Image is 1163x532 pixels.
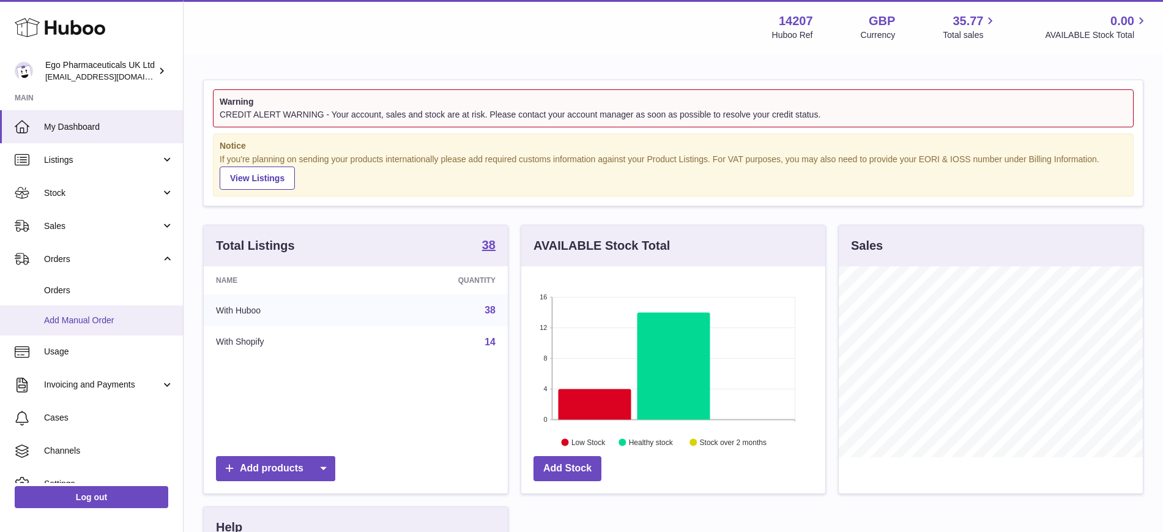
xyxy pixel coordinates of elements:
span: Invoicing and Payments [44,379,161,391]
a: 0.00 AVAILABLE Stock Total [1045,13,1148,41]
text: Healthy stock [629,438,674,447]
th: Name [204,266,368,294]
strong: Notice [220,140,1127,152]
a: 38 [482,239,496,253]
a: Add Stock [533,456,601,481]
img: internalAdmin-14207@internal.huboo.com [15,62,33,80]
strong: 38 [482,239,496,251]
span: [EMAIL_ADDRESS][DOMAIN_NAME] [45,72,180,81]
a: Log out [15,486,168,508]
a: 14 [485,337,496,347]
div: If you're planning on sending your products internationally please add required customs informati... [220,154,1127,190]
span: My Dashboard [44,121,174,133]
h3: Total Listings [216,238,295,254]
span: Cases [44,412,174,424]
span: 35.77 [953,13,983,29]
text: Stock over 2 months [700,438,767,447]
span: Orders [44,253,161,265]
span: Channels [44,445,174,457]
text: 16 [540,293,547,301]
a: 38 [485,305,496,315]
td: With Huboo [204,294,368,326]
span: Orders [44,285,174,296]
text: 8 [543,354,547,362]
div: Ego Pharmaceuticals UK Ltd [45,59,155,83]
strong: 14207 [779,13,813,29]
span: Sales [44,220,161,232]
span: Usage [44,346,174,358]
strong: Warning [220,96,1127,108]
div: Currency [861,29,896,41]
th: Quantity [368,266,508,294]
strong: GBP [869,13,895,29]
span: Settings [44,478,174,490]
span: Add Manual Order [44,315,174,326]
span: Total sales [943,29,997,41]
text: Low Stock [571,438,606,447]
div: CREDIT ALERT WARNING - Your account, sales and stock are at risk. Please contact your account man... [220,109,1127,121]
text: 4 [543,385,547,392]
span: 0.00 [1110,13,1134,29]
h3: AVAILABLE Stock Total [533,238,670,254]
h3: Sales [851,238,883,254]
span: Listings [44,154,161,166]
div: Huboo Ref [772,29,813,41]
a: Add products [216,456,335,481]
a: View Listings [220,167,295,190]
span: Stock [44,187,161,199]
a: 35.77 Total sales [943,13,997,41]
td: With Shopify [204,326,368,358]
text: 12 [540,324,547,331]
text: 0 [543,416,547,423]
span: AVAILABLE Stock Total [1045,29,1148,41]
